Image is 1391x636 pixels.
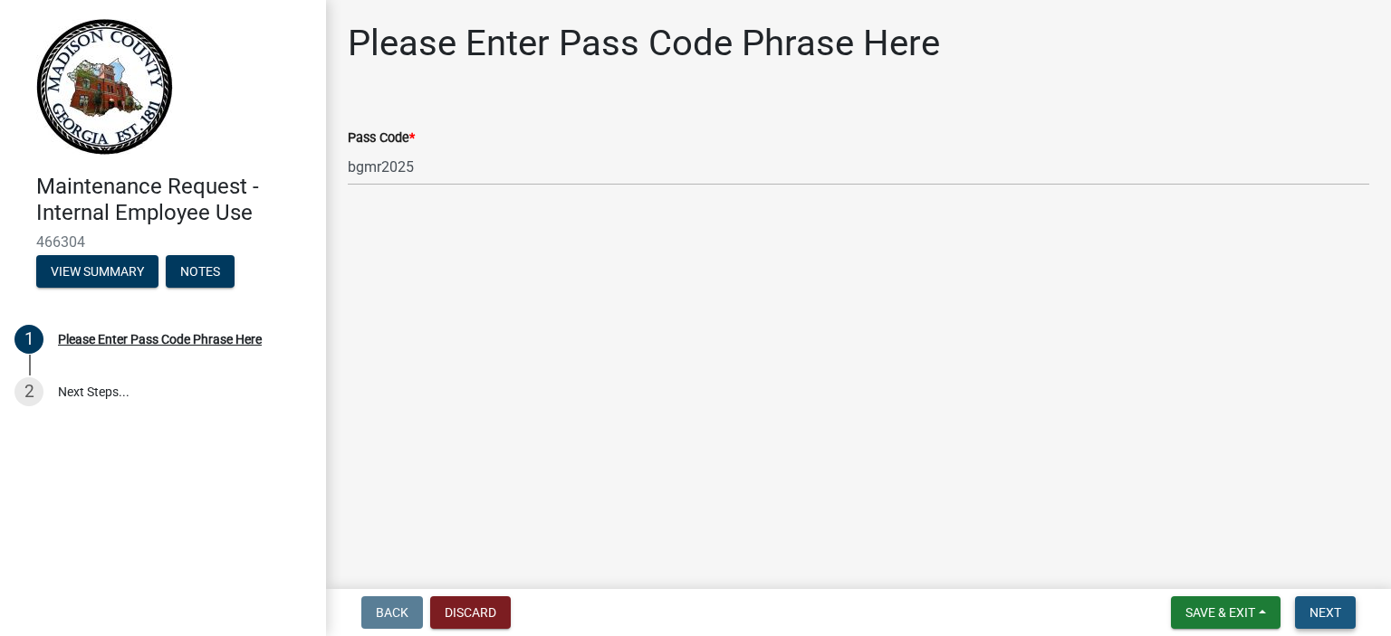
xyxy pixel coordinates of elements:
[36,174,312,226] h4: Maintenance Request - Internal Employee Use
[348,22,940,65] h1: Please Enter Pass Code Phrase Here
[348,132,415,145] label: Pass Code
[1171,596,1281,629] button: Save & Exit
[166,265,235,280] wm-modal-confirm: Notes
[430,596,511,629] button: Discard
[36,19,173,155] img: Madison County, Georgia
[36,265,158,280] wm-modal-confirm: Summary
[376,605,408,620] span: Back
[166,255,235,288] button: Notes
[1309,605,1341,620] span: Next
[58,333,262,346] div: Please Enter Pass Code Phrase Here
[14,325,43,354] div: 1
[1185,605,1255,620] span: Save & Exit
[36,255,158,288] button: View Summary
[361,596,423,629] button: Back
[36,233,290,251] span: 466304
[14,377,43,406] div: 2
[1295,596,1356,629] button: Next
